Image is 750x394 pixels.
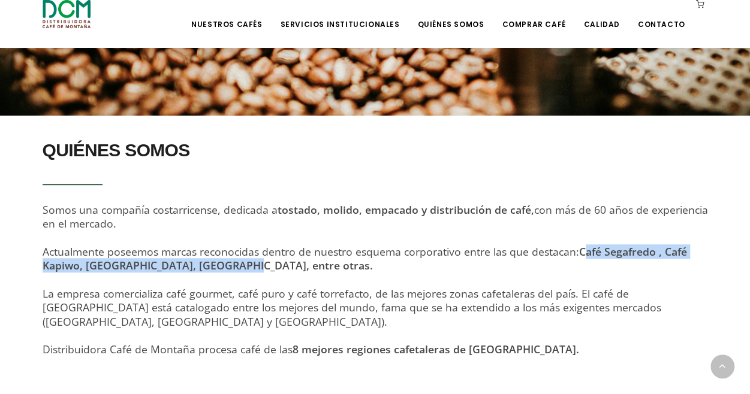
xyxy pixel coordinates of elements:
[293,342,579,356] strong: 8 mejores regiones cafetaleras de [GEOGRAPHIC_DATA].
[410,1,491,29] a: Quiénes Somos
[43,134,708,167] h2: QUIÉNES SOMOS
[43,244,687,272] strong: Café Segafredo , Café Kapiwo, [GEOGRAPHIC_DATA], [GEOGRAPHIC_DATA], entre otras.
[576,1,626,29] a: Calidad
[43,342,579,356] span: Distribuidora Café de Montaña procesa café de las
[278,202,534,217] strong: tostado, molido, empacado y distribución de café,
[43,244,687,272] span: Actualmente poseemos marcas reconocidas dentro de nuestro esquema corporativo entre las que desta...
[43,286,661,329] span: La empresa comercializa café gourmet, café puro y café torrefacto, de las mejores zonas cafetaler...
[43,202,708,231] span: Somos una compañía costarricense, dedicada a con más de 60 años de experiencia en el mercado.
[273,1,406,29] a: Servicios Institucionales
[184,1,269,29] a: Nuestros Cafés
[495,1,573,29] a: Comprar Café
[631,1,692,29] a: Contacto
